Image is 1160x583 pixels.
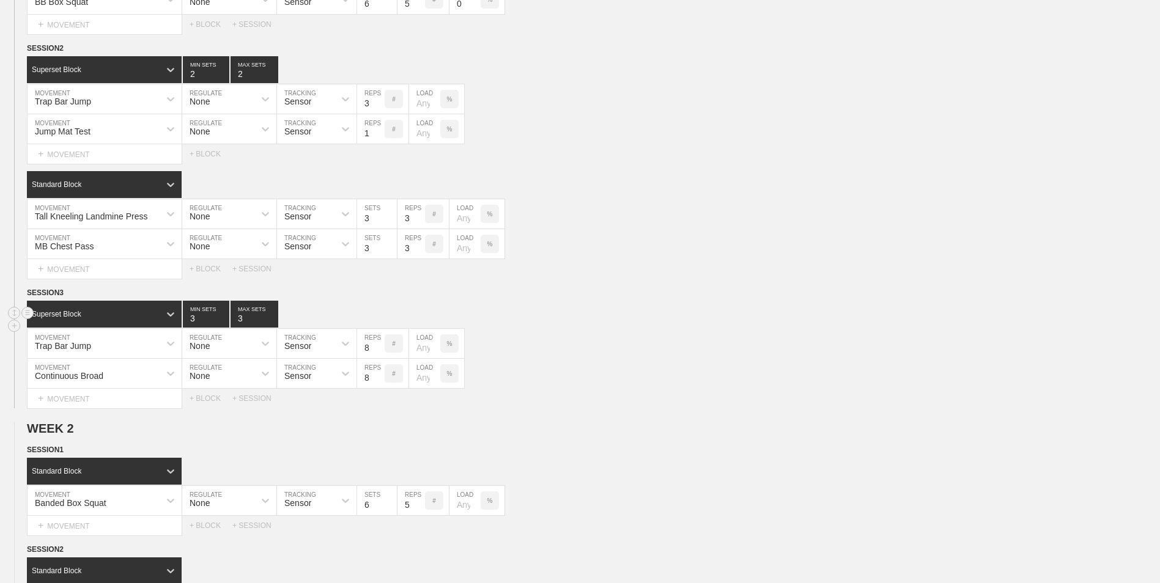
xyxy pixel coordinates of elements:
[32,310,81,318] div: Superset Block
[32,65,81,74] div: Superset Block
[432,241,436,248] p: #
[232,394,281,403] div: + SESSION
[35,241,94,251] div: MB Chest Pass
[487,497,493,504] p: %
[409,329,440,358] input: Any
[35,371,103,381] div: Continuous Broad
[409,114,440,144] input: Any
[409,84,440,114] input: Any
[449,486,481,515] input: Any
[447,340,453,347] p: %
[32,566,81,575] div: Standard Block
[449,199,481,229] input: Any
[449,229,481,258] input: Any
[190,498,210,508] div: None
[409,359,440,388] input: Any
[392,340,396,347] p: #
[284,341,311,351] div: Sensor
[32,467,81,475] div: Standard Block
[35,498,106,508] div: Banded Box Squat
[284,498,311,508] div: Sensor
[38,148,43,159] span: +
[27,516,182,536] div: MOVEMENT
[27,545,64,554] span: SESSION 2
[284,127,311,136] div: Sensor
[190,127,210,136] div: None
[190,371,210,381] div: None
[432,497,436,504] p: #
[232,20,281,29] div: + SESSION
[27,15,182,35] div: MOVEMENT
[32,180,81,189] div: Standard Block
[35,127,91,136] div: Jump Mat Test
[487,241,493,248] p: %
[38,263,43,274] span: +
[35,97,91,106] div: Trap Bar Jump
[392,126,396,133] p: #
[190,241,210,251] div: None
[284,97,311,106] div: Sensor
[284,241,311,251] div: Sensor
[231,301,278,328] input: None
[284,371,311,381] div: Sensor
[392,370,396,377] p: #
[27,259,182,279] div: MOVEMENT
[232,265,281,273] div: + SESSION
[487,211,493,218] p: %
[27,288,64,297] span: SESSION 3
[27,446,64,454] span: SESSION 1
[190,341,210,351] div: None
[232,521,281,530] div: + SESSION
[27,44,64,53] span: SESSION 2
[38,19,43,29] span: +
[447,370,453,377] p: %
[447,96,453,103] p: %
[284,211,311,221] div: Sensor
[190,20,232,29] div: + BLOCK
[190,265,232,273] div: + BLOCK
[38,520,43,530] span: +
[1099,524,1160,583] iframe: Chat Widget
[231,56,278,83] input: None
[27,144,182,164] div: MOVEMENT
[27,389,182,409] div: MOVEMENT
[35,211,147,221] div: Tall Kneeling Landmine Press
[27,422,74,435] span: WEEK 2
[432,211,436,218] p: #
[190,97,210,106] div: None
[38,393,43,403] span: +
[447,126,453,133] p: %
[392,96,396,103] p: #
[190,211,210,221] div: None
[190,150,232,158] div: + BLOCK
[35,341,91,351] div: Trap Bar Jump
[190,394,232,403] div: + BLOCK
[190,521,232,530] div: + BLOCK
